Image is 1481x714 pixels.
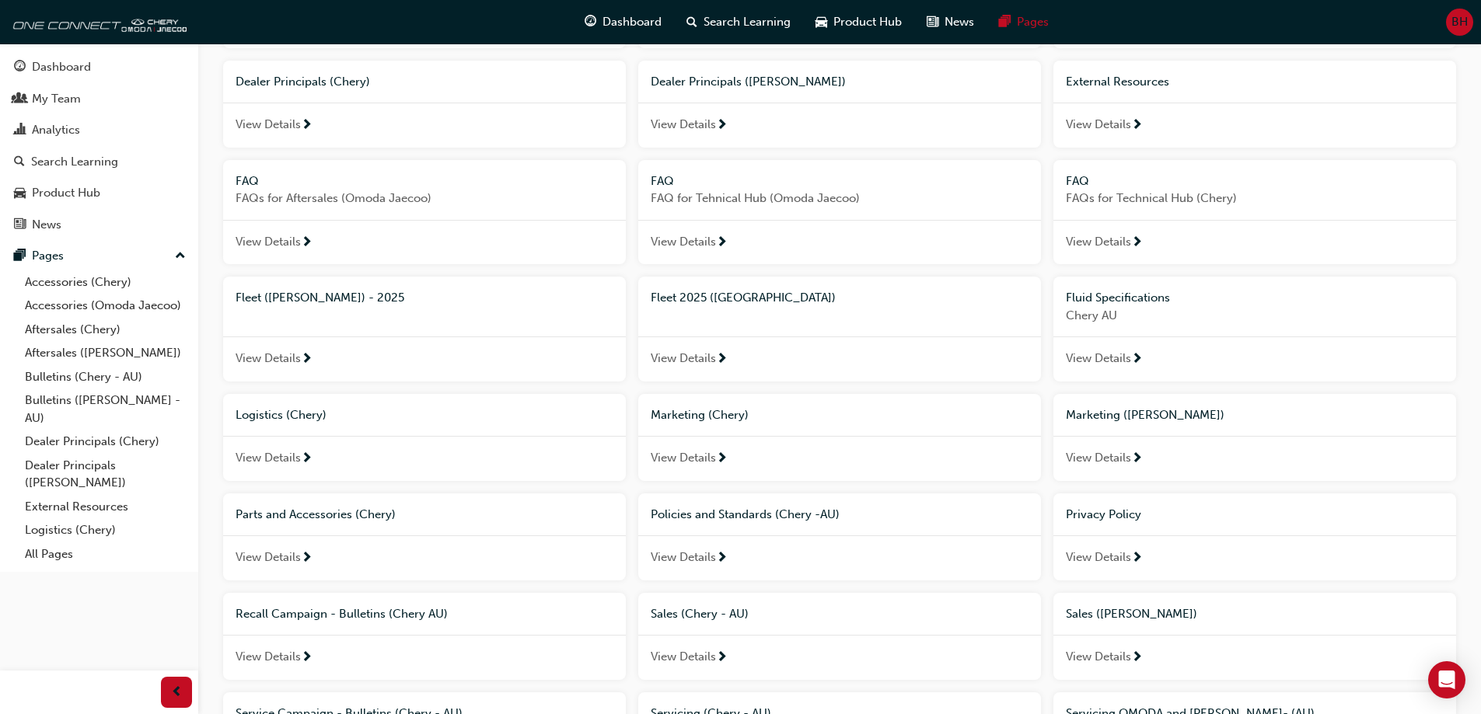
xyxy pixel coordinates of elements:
[651,607,749,621] span: Sales (Chery - AU)
[32,121,80,139] div: Analytics
[1131,552,1143,566] span: next-icon
[236,174,259,188] span: FAQ
[236,350,301,367] span: View Details
[945,13,974,31] span: News
[651,350,716,367] span: View Details
[674,6,803,38] a: search-iconSearch Learning
[6,179,192,207] a: Product Hub
[19,495,192,519] a: External Resources
[236,607,448,621] span: Recall Campaign - Bulletins (Chery AU)
[236,291,404,305] span: Fleet ([PERSON_NAME]) - 2025
[1451,13,1468,31] span: BH
[1066,648,1131,666] span: View Details
[638,160,1041,265] a: FAQFAQ for Tehnical Hub (Omoda Jaecoo)View Details
[1066,350,1131,367] span: View Details
[716,353,728,367] span: next-icon
[816,12,827,32] span: car-icon
[6,116,192,145] a: Analytics
[236,190,613,207] span: FAQs for Aftersales (Omoda Jaecoo)
[927,12,938,32] span: news-icon
[638,61,1041,148] a: Dealer Principals ([PERSON_NAME])View Details
[14,124,26,138] span: chart-icon
[1066,174,1089,188] span: FAQ
[19,365,192,389] a: Bulletins (Chery - AU)
[1131,353,1143,367] span: next-icon
[638,593,1041,680] a: Sales (Chery - AU)View Details
[19,430,192,454] a: Dealer Principals (Chery)
[19,270,192,294] a: Accessories (Chery)
[651,233,716,251] span: View Details
[14,218,26,232] span: news-icon
[716,452,728,466] span: next-icon
[987,6,1061,38] a: pages-iconPages
[31,153,118,171] div: Search Learning
[638,277,1041,381] a: Fleet 2025 ([GEOGRAPHIC_DATA])View Details
[1066,307,1444,325] span: Chery AU
[1053,160,1456,265] a: FAQFAQs for Technical Hub (Chery)View Details
[833,13,902,31] span: Product Hub
[585,12,596,32] span: guage-icon
[1066,449,1131,467] span: View Details
[1066,233,1131,251] span: View Details
[1131,651,1143,665] span: next-icon
[1066,75,1169,89] span: External Resources
[6,211,192,239] a: News
[1017,13,1049,31] span: Pages
[6,53,192,82] a: Dashboard
[572,6,674,38] a: guage-iconDashboard
[223,493,626,580] a: Parts and Accessories (Chery)View Details
[301,651,313,665] span: next-icon
[32,216,61,234] div: News
[651,116,716,134] span: View Details
[19,341,192,365] a: Aftersales ([PERSON_NAME])
[6,50,192,242] button: DashboardMy TeamAnalyticsSearch LearningProduct HubNews
[236,549,301,566] span: View Details
[1053,493,1456,580] a: Privacy PolicyView Details
[301,119,313,133] span: next-icon
[651,449,716,467] span: View Details
[32,247,64,265] div: Pages
[1053,394,1456,481] a: Marketing ([PERSON_NAME])View Details
[638,394,1041,481] a: Marketing (Chery)View Details
[651,291,836,305] span: Fleet 2025 ([GEOGRAPHIC_DATA])
[651,408,749,422] span: Marketing (Chery)
[32,90,81,108] div: My Team
[686,12,697,32] span: search-icon
[6,242,192,270] button: Pages
[19,454,192,495] a: Dealer Principals ([PERSON_NAME])
[14,249,26,263] span: pages-icon
[1066,291,1170,305] span: Fluid Specifications
[236,233,301,251] span: View Details
[999,12,1011,32] span: pages-icon
[638,493,1041,580] a: Policies and Standards (Chery -AU)View Details
[1131,119,1143,133] span: next-icon
[1066,190,1444,207] span: FAQs for Technical Hub (Chery)
[651,648,716,666] span: View Details
[651,190,1029,207] span: FAQ for Tehnical Hub (Omoda Jaecoo)
[32,58,91,76] div: Dashboard
[236,507,396,521] span: Parts and Accessories (Chery)
[1053,277,1456,381] a: Fluid SpecificationsChery AUView Details
[1446,9,1473,36] button: BH
[6,148,192,176] a: Search Learning
[14,186,26,200] span: car-icon
[1066,408,1224,422] span: Marketing ([PERSON_NAME])
[19,318,192,342] a: Aftersales (Chery)
[803,6,914,38] a: car-iconProduct Hub
[14,155,25,169] span: search-icon
[19,294,192,318] a: Accessories (Omoda Jaecoo)
[8,6,187,37] img: oneconnect
[716,651,728,665] span: next-icon
[223,277,626,381] a: Fleet ([PERSON_NAME]) - 2025View Details
[223,394,626,481] a: Logistics (Chery)View Details
[716,119,728,133] span: next-icon
[236,116,301,134] span: View Details
[1066,507,1141,521] span: Privacy Policy
[1066,116,1131,134] span: View Details
[1053,593,1456,680] a: Sales ([PERSON_NAME])View Details
[716,552,728,566] span: next-icon
[1066,607,1197,621] span: Sales ([PERSON_NAME])
[236,75,370,89] span: Dealer Principals (Chery)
